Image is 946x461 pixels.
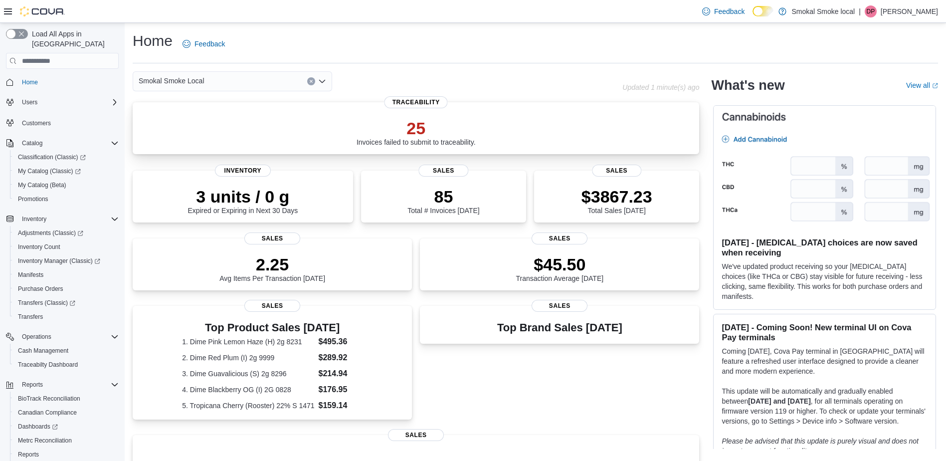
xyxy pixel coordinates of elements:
[18,137,119,149] span: Catalog
[14,359,119,371] span: Traceabilty Dashboard
[14,393,119,405] span: BioTrack Reconciliation
[18,285,63,293] span: Purchase Orders
[10,406,123,420] button: Canadian Compliance
[14,179,119,191] span: My Catalog (Beta)
[319,384,363,396] dd: $176.95
[319,336,363,348] dd: $495.36
[319,352,363,364] dd: $289.92
[516,254,604,274] p: $45.50
[18,361,78,369] span: Traceabilty Dashboard
[14,255,104,267] a: Inventory Manager (Classic)
[18,117,55,129] a: Customers
[14,255,119,267] span: Inventory Manager (Classic)
[2,136,123,150] button: Catalog
[932,83,938,89] svg: External link
[722,237,928,257] h3: [DATE] - [MEDICAL_DATA] choices are now saved when receiving
[14,193,119,205] span: Promotions
[14,227,87,239] a: Adjustments (Classic)
[14,297,119,309] span: Transfers (Classic)
[188,187,298,215] div: Expired or Expiring in Next 30 Days
[497,322,622,334] h3: Top Brand Sales [DATE]
[14,283,119,295] span: Purchase Orders
[14,407,81,419] a: Canadian Compliance
[14,179,70,191] a: My Catalog (Beta)
[407,187,479,207] p: 85
[722,386,928,426] p: This update will be automatically and gradually enabled between , for all terminals operating on ...
[14,151,90,163] a: Classification (Classic)
[865,5,877,17] div: Devin Peters
[2,378,123,392] button: Reports
[318,77,326,85] button: Open list of options
[14,435,119,447] span: Metrc Reconciliation
[18,213,119,225] span: Inventory
[10,254,123,268] a: Inventory Manager (Classic)
[18,229,83,237] span: Adjustments (Classic)
[20,6,65,16] img: Cova
[22,119,51,127] span: Customers
[10,192,123,206] button: Promotions
[532,300,587,312] span: Sales
[14,269,119,281] span: Manifests
[407,187,479,215] div: Total # Invoices [DATE]
[194,39,225,49] span: Feedback
[18,409,77,417] span: Canadian Compliance
[182,369,314,379] dt: 3. Dime Guavalicious (S) 2g 8296
[581,187,652,215] div: Total Sales [DATE]
[14,311,119,323] span: Transfers
[592,165,641,177] span: Sales
[22,78,38,86] span: Home
[319,368,363,380] dd: $214.94
[18,181,66,189] span: My Catalog (Beta)
[10,150,123,164] a: Classification (Classic)
[748,397,810,405] strong: [DATE] and [DATE]
[10,358,123,372] button: Traceabilty Dashboard
[14,421,119,433] span: Dashboards
[14,359,82,371] a: Traceabilty Dashboard
[419,165,468,177] span: Sales
[14,241,64,253] a: Inventory Count
[357,118,476,146] div: Invoices failed to submit to traceability.
[182,337,314,347] dt: 1. Dime Pink Lemon Haze (H) 2g 8231
[388,429,444,441] span: Sales
[14,227,119,239] span: Adjustments (Classic)
[14,449,119,461] span: Reports
[14,449,43,461] a: Reports
[219,254,325,282] div: Avg Items Per Transaction [DATE]
[244,300,300,312] span: Sales
[307,77,315,85] button: Clear input
[18,137,46,149] button: Catalog
[10,226,123,240] a: Adjustments (Classic)
[14,269,47,281] a: Manifests
[14,151,119,163] span: Classification (Classic)
[18,153,86,161] span: Classification (Classic)
[2,330,123,344] button: Operations
[18,96,119,108] span: Users
[133,31,173,51] h1: Home
[906,81,938,89] a: View allExternal link
[2,212,123,226] button: Inventory
[14,297,79,309] a: Transfers (Classic)
[188,187,298,207] p: 3 units / 0 g
[22,139,42,147] span: Catalog
[22,381,43,389] span: Reports
[14,165,119,177] span: My Catalog (Classic)
[2,115,123,130] button: Customers
[182,322,363,334] h3: Top Product Sales [DATE]
[18,331,119,343] span: Operations
[182,353,314,363] dt: 2. Dime Red Plum (I) 2g 9999
[18,271,43,279] span: Manifests
[384,96,448,108] span: Traceability
[28,29,119,49] span: Load All Apps in [GEOGRAPHIC_DATA]
[10,164,123,178] a: My Catalog (Classic)
[10,344,123,358] button: Cash Management
[18,451,39,459] span: Reports
[722,261,928,301] p: We've updated product receiving so your [MEDICAL_DATA] choices (like THCa or CBG) stay visible fo...
[18,243,60,251] span: Inventory Count
[22,98,37,106] span: Users
[219,254,325,274] p: 2.25
[14,241,119,253] span: Inventory Count
[622,83,699,91] p: Updated 1 minute(s) ago
[182,385,314,395] dt: 4. Dime Blackberry OG (I) 2G 0828
[357,118,476,138] p: 25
